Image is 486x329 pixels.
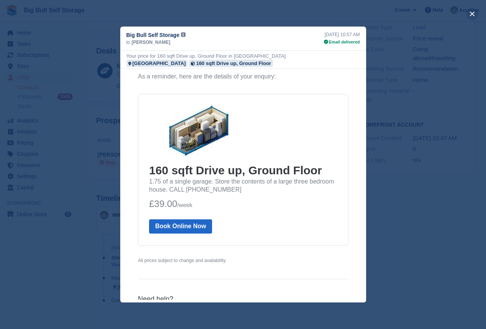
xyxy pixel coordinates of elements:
div: [DATE] 10:57 AM [324,31,360,38]
span: /week [57,133,72,139]
span: to [126,39,130,46]
button: close [466,8,478,20]
span: Big Bull Self Storage [126,31,179,39]
p: All prices subject to change and availability. [18,189,228,195]
img: icon-info-grey-7440780725fd019a000dd9b08b2336e03edf1995a4989e88bcd33f0948082b44.svg [181,32,186,37]
div: 160 sqft Drive up, Ground Floor [196,60,271,67]
a: 160 sqft Drive up, Ground Floor [189,60,273,67]
p: £39.00 [29,129,217,142]
p: 1.75 of a single garage. Store the contents of a large three bedroom house. CALL [PHONE_NUMBER] [29,109,217,125]
span: [PERSON_NAME] [132,39,171,46]
img: 160 sqft Drive up, Ground Floor [29,36,121,88]
a: [GEOGRAPHIC_DATA] [126,60,188,67]
div: Email delivered [324,39,360,45]
h6: Need help? [18,226,228,235]
h2: 160 sqft Drive up, Ground Floor [29,94,217,109]
div: [GEOGRAPHIC_DATA] [133,60,186,67]
div: Your price for 160 sqft Drive up, Ground Floor in [GEOGRAPHIC_DATA] [126,52,286,60]
p: As a reminder, here are the details of your enquiry: [18,4,228,12]
a: Book Online Now [29,150,92,165]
